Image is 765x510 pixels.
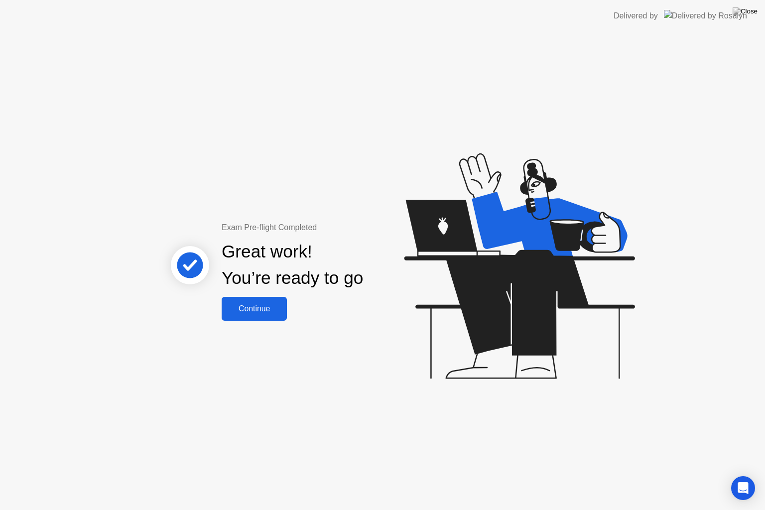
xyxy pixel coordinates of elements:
[222,222,427,234] div: Exam Pre-flight Completed
[664,10,747,21] img: Delivered by Rosalyn
[731,476,755,500] div: Open Intercom Messenger
[614,10,658,22] div: Delivered by
[222,239,363,291] div: Great work! You’re ready to go
[222,297,287,321] button: Continue
[733,7,758,15] img: Close
[225,304,284,313] div: Continue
